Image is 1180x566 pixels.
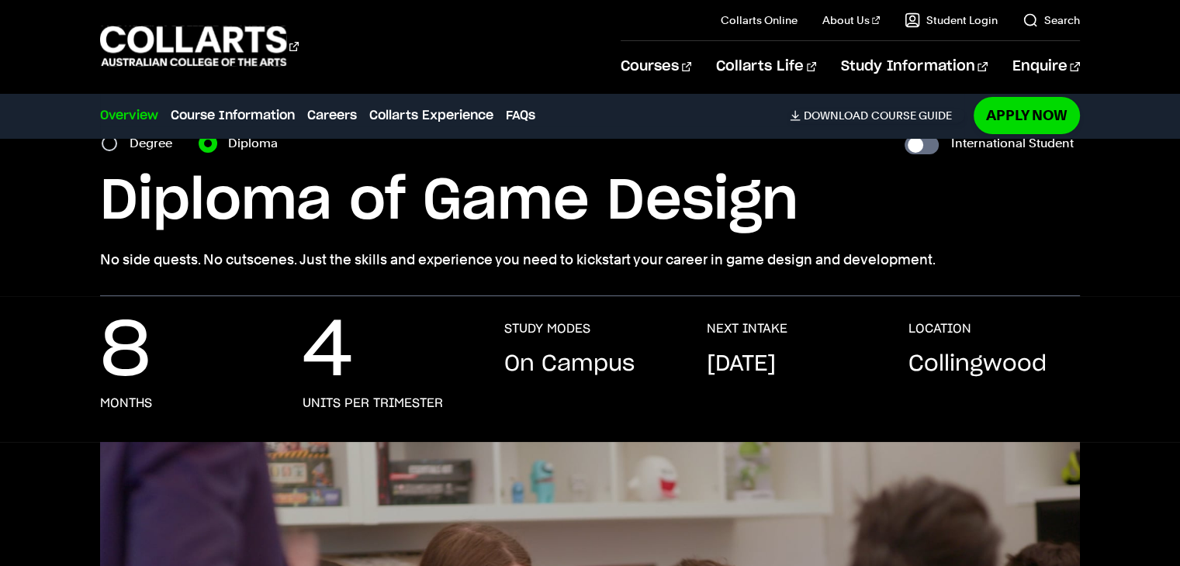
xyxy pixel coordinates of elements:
h3: NEXT INTAKE [707,321,787,336]
h1: Diploma of Game Design [100,167,1079,236]
label: International Student [951,133,1074,154]
a: Student Login [905,12,998,28]
a: DownloadCourse Guide [790,109,964,123]
p: [DATE] [707,349,776,380]
a: Apply Now [974,97,1080,133]
a: Study Information [841,41,987,92]
h3: units per trimester [303,395,443,411]
a: Collarts Experience [369,106,493,125]
a: About Us [822,12,880,28]
a: Search [1023,12,1080,28]
p: 8 [100,321,151,383]
a: Courses [621,41,691,92]
p: 4 [303,321,353,383]
div: Go to homepage [100,24,299,68]
h3: months [100,395,152,411]
a: Collarts Life [716,41,816,92]
p: Collingwood [908,349,1047,380]
a: Enquire [1012,41,1080,92]
a: Overview [100,106,158,125]
p: On Campus [504,349,635,380]
h3: STUDY MODES [504,321,590,336]
a: FAQs [506,106,535,125]
span: Download [804,109,868,123]
p: No side quests. No cutscenes. Just the skills and experience you need to kickstart your career in... [100,249,1079,271]
a: Course Information [171,106,295,125]
h3: LOCATION [908,321,971,336]
a: Careers [307,106,357,125]
label: Diploma [228,133,287,154]
label: Degree [130,133,182,154]
a: Collarts Online [721,12,798,28]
